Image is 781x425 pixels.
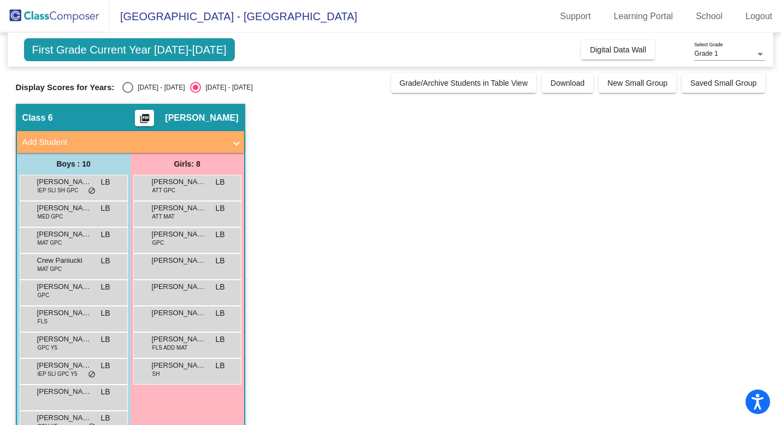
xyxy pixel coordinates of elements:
mat-icon: picture_as_pdf [138,113,151,128]
span: LB [215,308,224,319]
div: Boys : 10 [17,153,131,175]
span: [PERSON_NAME] [37,386,92,397]
span: [PERSON_NAME] [37,176,92,187]
button: Digital Data Wall [581,40,655,60]
span: MAT GPC [38,239,62,247]
span: LB [215,360,224,371]
span: [PERSON_NAME] [37,229,92,240]
span: LB [215,334,224,345]
span: Grade 1 [694,50,718,57]
button: New Small Group [599,73,676,93]
span: LB [100,255,110,267]
span: LB [100,412,110,424]
span: LB [100,176,110,188]
button: Print Students Details [135,110,154,126]
span: First Grade Current Year [DATE]-[DATE] [24,38,235,61]
span: Digital Data Wall [590,45,646,54]
span: Download [551,79,584,87]
button: Saved Small Group [682,73,765,93]
span: [PERSON_NAME] [165,113,238,123]
span: [PERSON_NAME] [152,229,206,240]
span: LB [100,229,110,240]
div: [DATE] - [DATE] [201,82,252,92]
span: GPC [152,239,164,247]
span: IEP SLI GPC Y5 [38,370,78,378]
span: GPC [38,291,50,299]
span: LB [215,176,224,188]
span: do_not_disturb_alt [88,370,96,379]
span: FLS [38,317,48,326]
span: SH [152,370,160,378]
mat-radio-group: Select an option [122,82,252,93]
div: Girls: 8 [131,153,244,175]
div: [DATE] - [DATE] [133,82,185,92]
span: [PERSON_NAME] [37,334,92,345]
span: [PERSON_NAME] [152,203,206,214]
span: [PERSON_NAME] [152,255,206,266]
span: LB [100,386,110,398]
span: ATT MAT [152,212,175,221]
span: Saved Small Group [690,79,756,87]
span: Display Scores for Years: [16,82,115,92]
span: LB [100,203,110,214]
span: MAT GPC [38,265,62,273]
span: LB [215,281,224,293]
span: [PERSON_NAME] [37,203,92,214]
span: do_not_disturb_alt [88,187,96,196]
span: Crew Paniucki [37,255,92,266]
span: LB [215,255,224,267]
span: [PERSON_NAME] [152,308,206,318]
span: [PERSON_NAME] [37,412,92,423]
mat-panel-title: Add Student [22,136,226,149]
span: [PERSON_NAME] [37,360,92,371]
span: New Small Group [607,79,667,87]
span: LB [100,334,110,345]
span: Grade/Archive Students in Table View [400,79,528,87]
span: LB [215,203,224,214]
span: [PERSON_NAME] [152,176,206,187]
span: [PERSON_NAME] [37,308,92,318]
span: LB [100,360,110,371]
span: IEP SLI SH GPC [38,186,79,194]
span: GPC Y5 [38,344,58,352]
span: [PERSON_NAME] [152,360,206,371]
mat-expansion-panel-header: Add Student [17,131,244,153]
span: LB [215,229,224,240]
button: Download [542,73,593,93]
button: Grade/Archive Students in Table View [391,73,537,93]
span: MED GPC [38,212,63,221]
span: ATT GPC [152,186,175,194]
span: LB [100,308,110,319]
span: Class 6 [22,113,53,123]
span: [PERSON_NAME] [37,281,92,292]
span: [PERSON_NAME] [152,281,206,292]
span: FLS ADD MAT [152,344,188,352]
span: [PERSON_NAME] [152,334,206,345]
span: LB [100,281,110,293]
